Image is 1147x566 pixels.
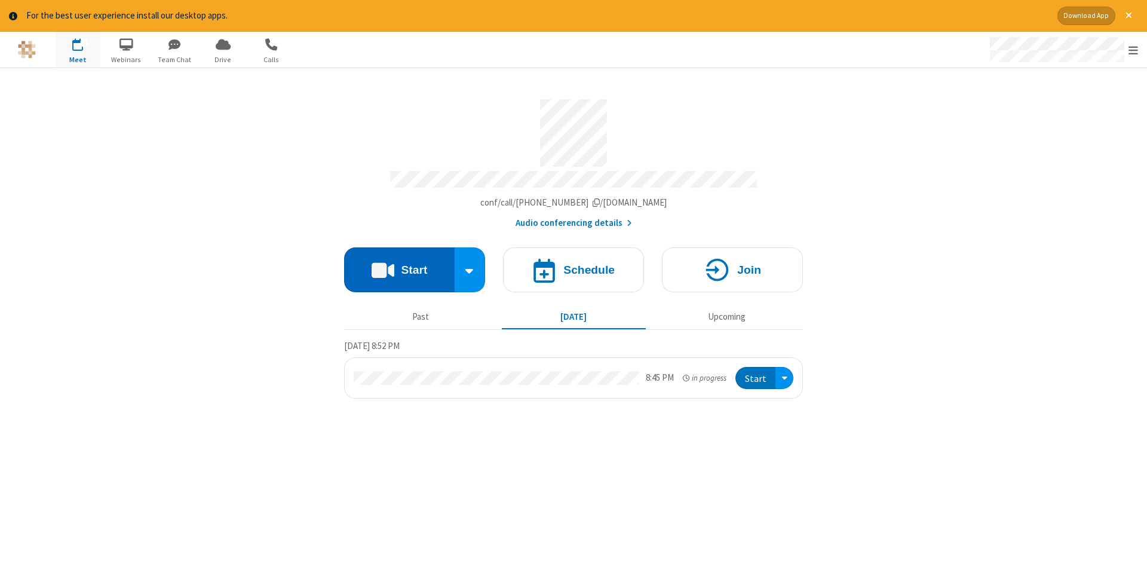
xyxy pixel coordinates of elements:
[502,306,646,329] button: [DATE]
[455,247,486,292] div: Start conference options
[979,32,1147,68] div: Open menu
[81,38,88,47] div: 1
[737,264,761,276] h4: Join
[401,264,427,276] h4: Start
[516,216,632,230] button: Audio conferencing details
[152,54,197,65] span: Team Chat
[26,9,1048,23] div: For the best user experience install our desktop apps.
[1120,7,1138,25] button: Close alert
[655,306,799,329] button: Upcoming
[18,41,36,59] img: QA Selenium DO NOT DELETE OR CHANGE
[56,54,100,65] span: Meet
[503,247,644,292] button: Schedule
[344,247,455,292] button: Start
[4,32,49,68] button: Logo
[344,340,400,351] span: [DATE] 8:52 PM
[201,54,246,65] span: Drive
[646,371,674,385] div: 8:45 PM
[683,372,726,384] em: in progress
[104,54,149,65] span: Webinars
[349,306,493,329] button: Past
[1057,7,1115,25] button: Download App
[563,264,615,276] h4: Schedule
[344,90,803,230] section: Account details
[662,247,803,292] button: Join
[775,367,793,389] div: Open menu
[344,339,803,399] section: Today's Meetings
[480,196,667,210] button: Copy my meeting room linkCopy my meeting room link
[249,54,294,65] span: Calls
[735,367,775,389] button: Start
[480,197,667,208] span: Copy my meeting room link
